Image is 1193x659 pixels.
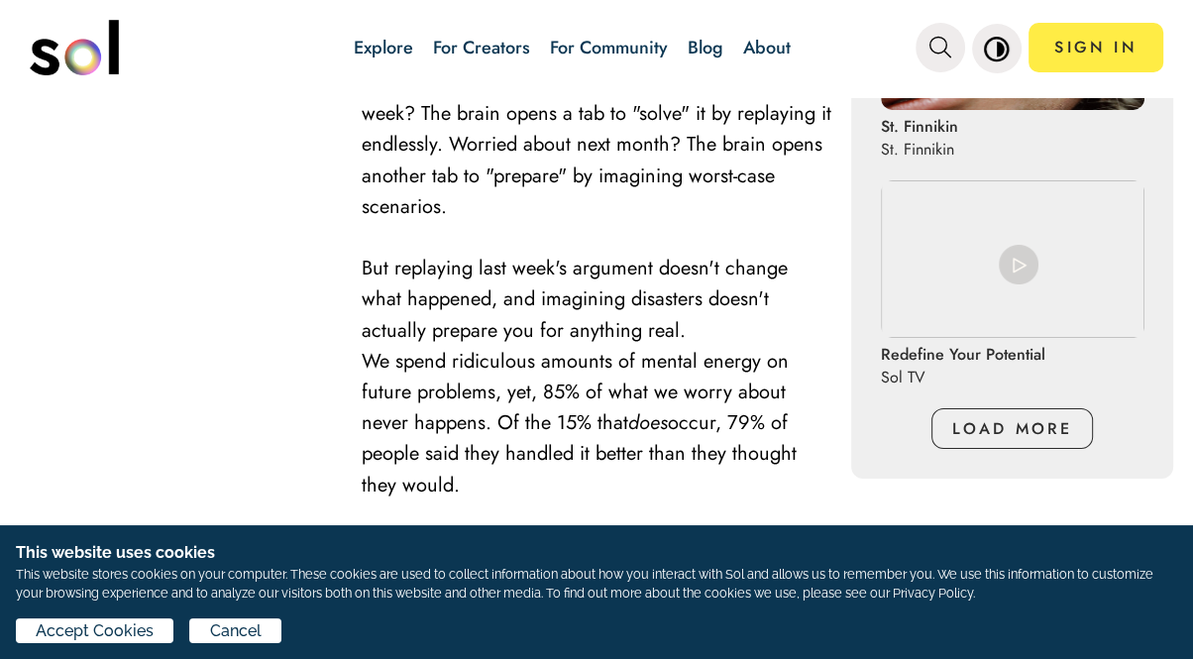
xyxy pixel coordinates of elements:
a: Blog [687,35,722,60]
span: occur, 79% of people said they handled it better than they thought they would. [362,408,797,498]
p: St. Finnikin [881,115,958,138]
img: logo [30,20,119,75]
button: Cancel [189,618,280,643]
h1: This website uses cookies [16,541,1177,565]
span: Cancel [210,619,262,643]
span: But replaying last week's argument doesn't change what happened, and imagining disasters doesn't ... [362,254,788,344]
img: Redefine Your Potential [881,180,1144,338]
em: does [628,408,668,437]
a: Explore [353,35,412,60]
a: About [742,35,790,60]
a: SIGN IN [1029,23,1163,72]
button: Accept Cookies [16,618,173,643]
img: play [999,245,1038,284]
p: St. Finnikin [881,138,958,161]
a: For Community [549,35,667,60]
p: Redefine Your Potential [881,343,1045,366]
nav: main navigation [30,13,1163,82]
button: LOAD MORE [931,408,1092,449]
p: Sol TV [881,366,1045,388]
a: For Creators [432,35,529,60]
span: LOAD MORE [952,417,1073,440]
span: We spend ridiculous amounts of mental energy on future problems, yet, 85% of what we worry about ... [362,347,789,437]
span: Your brain opens all the tabs in your mind for one reason: It thinks it's helping. Got a problem ... [362,38,831,221]
span: Accept Cookies [36,619,154,643]
p: This website stores cookies on your computer. These cookies are used to collect information about... [16,565,1177,603]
